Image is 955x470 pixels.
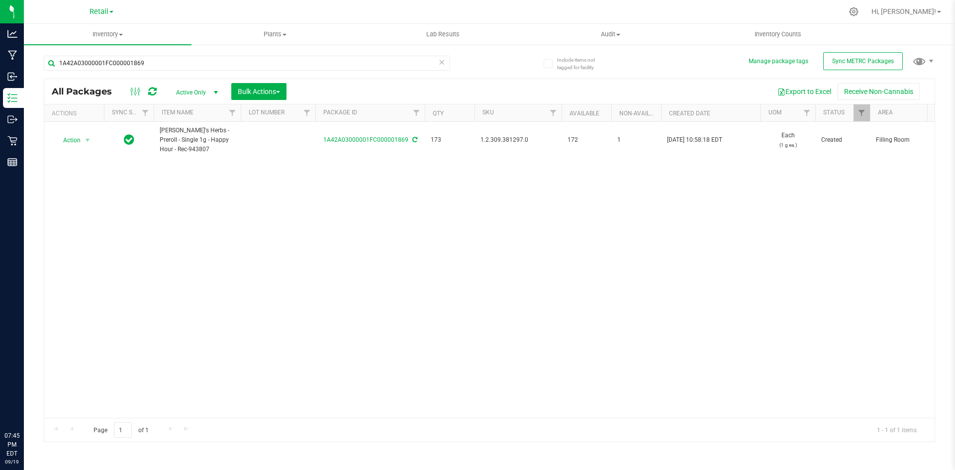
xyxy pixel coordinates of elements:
span: 1 [617,135,655,145]
button: Bulk Actions [231,83,286,100]
a: Sync Status [112,109,150,116]
span: In Sync [124,133,134,147]
a: Filter [799,104,815,121]
span: [PERSON_NAME]'s Herbs - Preroll - Single 1g - Happy Hour - Rec-943807 [160,126,235,155]
span: Filling Room [876,135,939,145]
a: Inventory [24,24,191,45]
span: Created [821,135,864,145]
span: Lab Results [413,30,473,39]
a: Filter [408,104,425,121]
span: select [82,133,94,147]
a: Item Name [162,109,193,116]
a: Non-Available [619,110,664,117]
a: Area [878,109,893,116]
div: Manage settings [848,7,860,16]
inline-svg: Outbound [7,114,17,124]
a: Filter [299,104,315,121]
a: Qty [433,110,444,117]
a: Lab Results [359,24,527,45]
a: Created Date [669,110,710,117]
input: Search Package ID, Item Name, SKU, Lot or Part Number... [44,56,450,71]
span: Inventory [24,30,191,39]
span: 172 [568,135,605,145]
span: Action [54,133,81,147]
span: Bulk Actions [238,88,280,95]
input: 1 [114,422,132,438]
a: SKU [482,109,494,116]
button: Export to Excel [771,83,838,100]
span: All Packages [52,86,122,97]
inline-svg: Reports [7,157,17,167]
a: Audit [527,24,694,45]
a: Filter [854,104,870,121]
inline-svg: Retail [7,136,17,146]
inline-svg: Manufacturing [7,50,17,60]
a: Lot Number [249,109,285,116]
button: Manage package tags [749,57,808,66]
span: Page of 1 [85,422,157,438]
a: Filter [224,104,241,121]
a: Plants [191,24,359,45]
a: Status [823,109,845,116]
a: Inventory Counts [694,24,862,45]
span: [DATE] 10:58:18 EDT [667,135,722,145]
span: Sync METRC Packages [832,58,894,65]
a: Package ID [323,109,357,116]
div: Actions [52,110,100,117]
iframe: Resource center [10,390,40,420]
p: 09/19 [4,458,19,466]
a: Filter [137,104,154,121]
a: Available [570,110,599,117]
a: UOM [768,109,781,116]
p: 07:45 PM EDT [4,431,19,458]
span: Hi, [PERSON_NAME]! [871,7,936,15]
span: Audit [527,30,694,39]
span: Retail [90,7,108,16]
span: Include items not tagged for facility [557,56,607,71]
span: Inventory Counts [741,30,815,39]
p: (1 g ea.) [766,140,809,150]
inline-svg: Analytics [7,29,17,39]
button: Sync METRC Packages [823,52,903,70]
span: 1.2.309.381297.0 [480,135,556,145]
inline-svg: Inventory [7,93,17,103]
span: Clear [438,56,445,69]
span: Each [766,131,809,150]
span: Plants [192,30,359,39]
span: 173 [431,135,469,145]
a: 1A42A03000001FC000001869 [323,136,408,143]
a: Filter [545,104,562,121]
button: Receive Non-Cannabis [838,83,920,100]
inline-svg: Inbound [7,72,17,82]
span: Sync from Compliance System [411,136,417,143]
span: 1 - 1 of 1 items [869,422,925,437]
